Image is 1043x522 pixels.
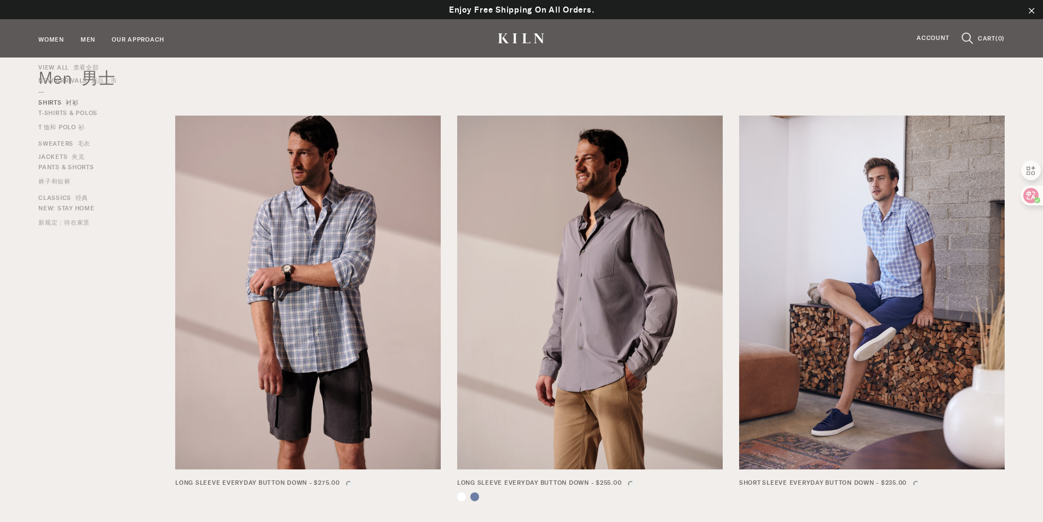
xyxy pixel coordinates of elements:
span: Short Sleeve Everyday Button Down - $235.00 [739,478,921,489]
a: CART(0) [978,36,1005,42]
a: Classics 经典 [38,193,88,203]
a: Account [908,33,957,44]
a: Our Approach [112,35,164,45]
a: Women [38,35,64,45]
font: 新规定：待在家里 [38,219,90,226]
a: New Arrivals 新品上市 [38,76,117,86]
a: Long Sleeve Everyday Button Down - $275.00 [175,478,441,489]
font: 裤子和短裤 [38,177,71,185]
a: Long Sleeve Everyday Button Down - $255.00 [457,478,723,489]
a: Pants & Shorts裤子和短裤 [38,163,94,191]
span: CART( [978,35,998,42]
font: 衬衫 [66,99,79,106]
a: Sweaters 毛衣 [38,139,90,149]
a: New: Stay Home新规定：待在家里 [38,204,95,232]
img: 12_MT1003WBLUEPLAIDMB1006WCHARCOAL_166_550x750.jpg [175,116,441,469]
p: Enjoy Free Shipping On All Orders. [11,3,1032,16]
span: ) [1002,35,1005,42]
a: View All 查看全部 [38,63,99,73]
span: Long Sleeve Everyday Button Down - $275.00 [175,478,354,489]
font: T 恤和 POLO 衫 [38,123,84,131]
img: 24_032_550x750.jpg [457,116,723,469]
font: 毛衣 [78,140,91,147]
h1: Men [38,68,1005,88]
a: Jackets 夹克 [38,152,84,162]
a: Short Sleeve Everyday Button Down - $235.00 [739,478,1005,489]
span: Long Sleeve Everyday Button Down - $255.00 [457,478,636,489]
img: Look_09_1568_1_v2_550x750.jpg [739,116,1005,469]
a: Shirts 衬衫 [38,93,79,108]
a: T-Shirts & PolosT 恤和 POLO 衫 [38,108,97,136]
font: 夹克 [72,153,85,160]
font: 经典 [76,194,89,202]
a: Men [80,35,95,45]
font: 查看全部 [73,64,99,71]
font: 新品上市 [91,77,117,84]
span: 0 [998,35,1002,42]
